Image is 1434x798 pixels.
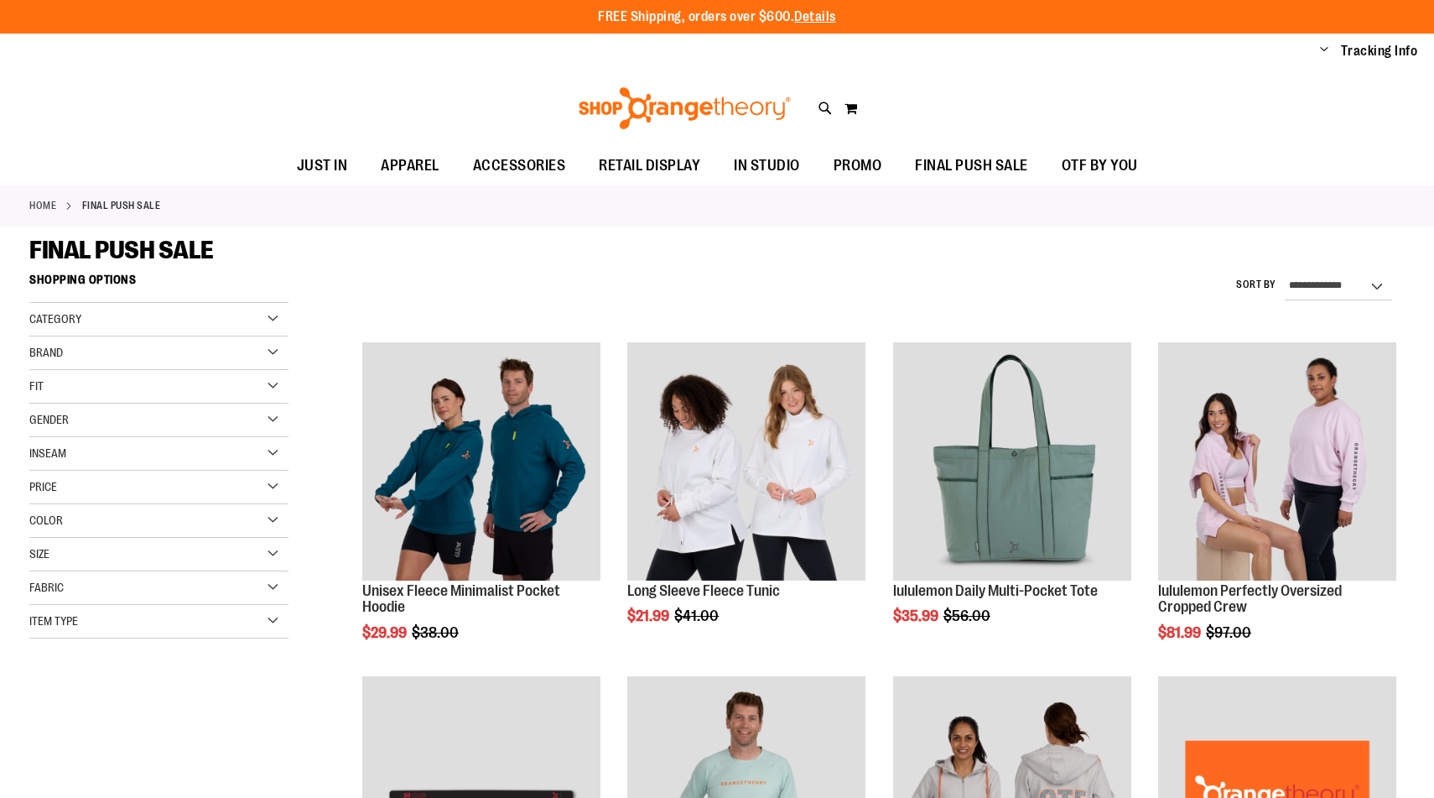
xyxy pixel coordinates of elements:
a: Unisex Fleece Minimalist Pocket Hoodie [362,582,560,616]
a: IN STUDIO [717,147,817,185]
div: product [619,334,874,668]
span: $56.00 [943,608,993,624]
div: Item Type [29,605,288,639]
a: Long Sleeve Fleece Tunic [627,582,780,599]
span: $35.99 [893,608,941,624]
a: lululemon Perfectly Oversized Cropped Crew [1158,342,1396,583]
img: Product image for Fleece Long Sleeve [627,342,865,581]
span: $81.99 [1158,624,1203,641]
a: Home [29,198,56,213]
span: FINAL PUSH SALE [29,236,214,264]
strong: FINAL PUSH SALE [82,198,161,213]
div: Gender [29,404,288,437]
a: OTF BY YOU [1045,147,1155,185]
strong: Shopping Options [29,265,288,303]
span: IN STUDIO [734,147,800,185]
label: Sort By [1236,278,1276,292]
span: Fit [29,379,44,393]
span: Price [29,480,57,493]
div: product [885,334,1140,668]
span: FINAL PUSH SALE [915,147,1028,185]
span: OTF BY YOU [1062,147,1138,185]
span: ACCESSORIES [473,147,566,185]
a: Unisex Fleece Minimalist Pocket Hoodie [362,342,600,583]
div: product [1150,334,1405,684]
span: Inseam [29,446,66,460]
span: Brand [29,346,63,359]
img: lululemon Daily Multi-Pocket Tote [893,342,1131,581]
img: Unisex Fleece Minimalist Pocket Hoodie [362,342,600,581]
div: Fabric [29,571,288,605]
a: JUST IN [280,147,365,185]
a: FINAL PUSH SALE [898,147,1045,185]
div: Fit [29,370,288,404]
img: Shop Orangetheory [576,87,793,129]
span: APPAREL [381,147,439,185]
a: lululemon Daily Multi-Pocket Tote [893,582,1098,599]
div: Inseam [29,437,288,471]
span: Gender [29,413,69,426]
div: product [354,334,609,684]
span: Color [29,514,63,527]
a: Product image for Fleece Long Sleeve [627,342,865,583]
span: $38.00 [412,624,461,641]
div: Price [29,471,288,504]
span: $29.99 [362,624,409,641]
span: Fabric [29,581,64,594]
span: PROMO [834,147,882,185]
span: $21.99 [627,608,672,624]
span: $41.00 [674,608,721,624]
span: $97.00 [1206,624,1254,641]
span: Item Type [29,614,78,628]
a: ACCESSORIES [456,147,583,185]
span: Size [29,547,49,561]
a: APPAREL [364,147,456,185]
a: Details [794,9,836,24]
a: lululemon Daily Multi-Pocket Tote [893,342,1131,583]
button: Account menu [1320,43,1328,60]
p: FREE Shipping, orders over $600. [598,8,836,27]
div: Brand [29,336,288,370]
div: Category [29,303,288,336]
a: lululemon Perfectly Oversized Cropped Crew [1158,582,1342,616]
div: Size [29,538,288,571]
span: Category [29,312,81,326]
a: Tracking Info [1341,42,1418,60]
div: Color [29,504,288,538]
span: RETAIL DISPLAY [599,147,700,185]
a: PROMO [817,147,899,185]
img: lululemon Perfectly Oversized Cropped Crew [1158,342,1396,581]
a: RETAIL DISPLAY [582,147,717,185]
span: JUST IN [297,147,348,185]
